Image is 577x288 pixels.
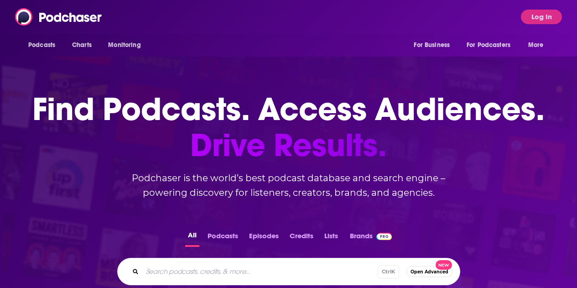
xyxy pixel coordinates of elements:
a: BrandsPodchaser Pro [350,229,392,247]
button: Log In [521,10,562,24]
button: open menu [22,37,67,54]
div: Search podcasts, credits, & more... [117,258,460,285]
img: Podchaser - Follow, Share and Rate Podcasts [15,8,103,26]
button: Episodes [246,229,281,247]
span: Ctrl K [378,265,399,278]
button: Podcasts [205,229,241,247]
span: Drive Results. [32,127,545,163]
button: Open AdvancedNew [406,266,452,277]
span: Podcasts [28,39,55,52]
button: open menu [102,37,152,54]
button: open menu [407,37,461,54]
img: Podchaser Pro [376,233,392,240]
span: Charts [72,39,92,52]
span: For Business [414,39,450,52]
button: open menu [461,37,524,54]
span: More [528,39,544,52]
h1: Find Podcasts. Access Audiences. [32,91,545,163]
span: For Podcasters [467,39,510,52]
span: New [436,260,452,270]
h2: Podchaser is the world’s best podcast database and search engine – powering discovery for listene... [106,171,471,200]
button: open menu [522,37,555,54]
input: Search podcasts, credits, & more... [142,264,378,279]
span: Open Advanced [411,269,448,274]
button: Credits [287,229,316,247]
span: Monitoring [108,39,140,52]
a: Charts [66,37,97,54]
button: Lists [322,229,341,247]
button: All [185,229,199,247]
